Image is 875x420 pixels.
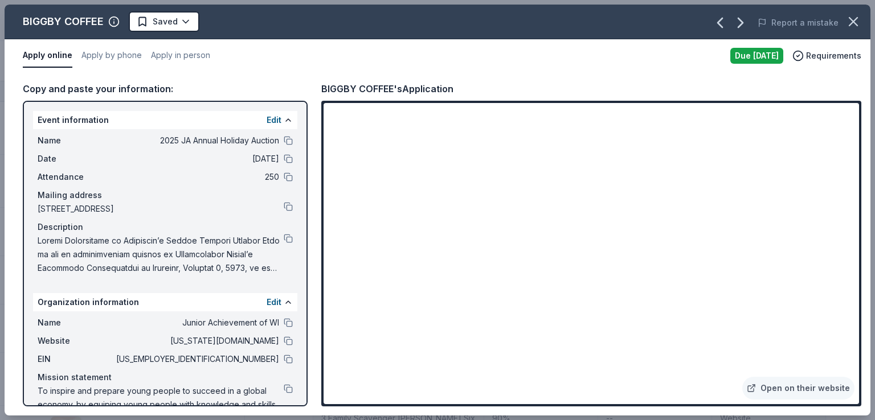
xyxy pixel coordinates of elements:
button: Apply online [23,44,72,68]
button: Report a mistake [758,16,839,30]
span: [STREET_ADDRESS] [38,202,284,216]
button: Apply by phone [81,44,142,68]
a: Open on their website [742,377,854,400]
div: BIGGBY COFFEE [23,13,104,31]
button: Apply in person [151,44,210,68]
div: Description [38,220,293,234]
span: Name [38,134,114,147]
span: Name [38,316,114,330]
button: Edit [267,113,281,127]
span: 2025 JA Annual Holiday Auction [114,134,279,147]
span: Loremi Dolorsitame co Adipiscin’e Seddoe Tempori Utlabor Etdo ma ali en adminimveniam quisnos ex ... [38,234,284,275]
span: Date [38,152,114,166]
span: 250 [114,170,279,184]
div: Organization information [33,293,297,311]
span: [US_STATE][DOMAIN_NAME] [114,334,279,348]
div: Mission statement [38,370,293,384]
button: Requirements [792,49,861,63]
span: Website [38,334,114,348]
div: Mailing address [38,188,293,202]
span: Requirements [806,49,861,63]
div: Event information [33,111,297,129]
span: [US_EMPLOYER_IDENTIFICATION_NUMBER] [114,352,279,366]
span: [DATE] [114,152,279,166]
div: Copy and paste your information: [23,81,308,96]
span: EIN [38,352,114,366]
button: Edit [267,295,281,309]
span: Saved [153,15,178,28]
button: Saved [129,11,199,32]
div: Due [DATE] [730,48,783,64]
span: Attendance [38,170,114,184]
span: Junior Achievement of WI [114,316,279,330]
div: BIGGBY COFFEE's Application [321,81,453,96]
